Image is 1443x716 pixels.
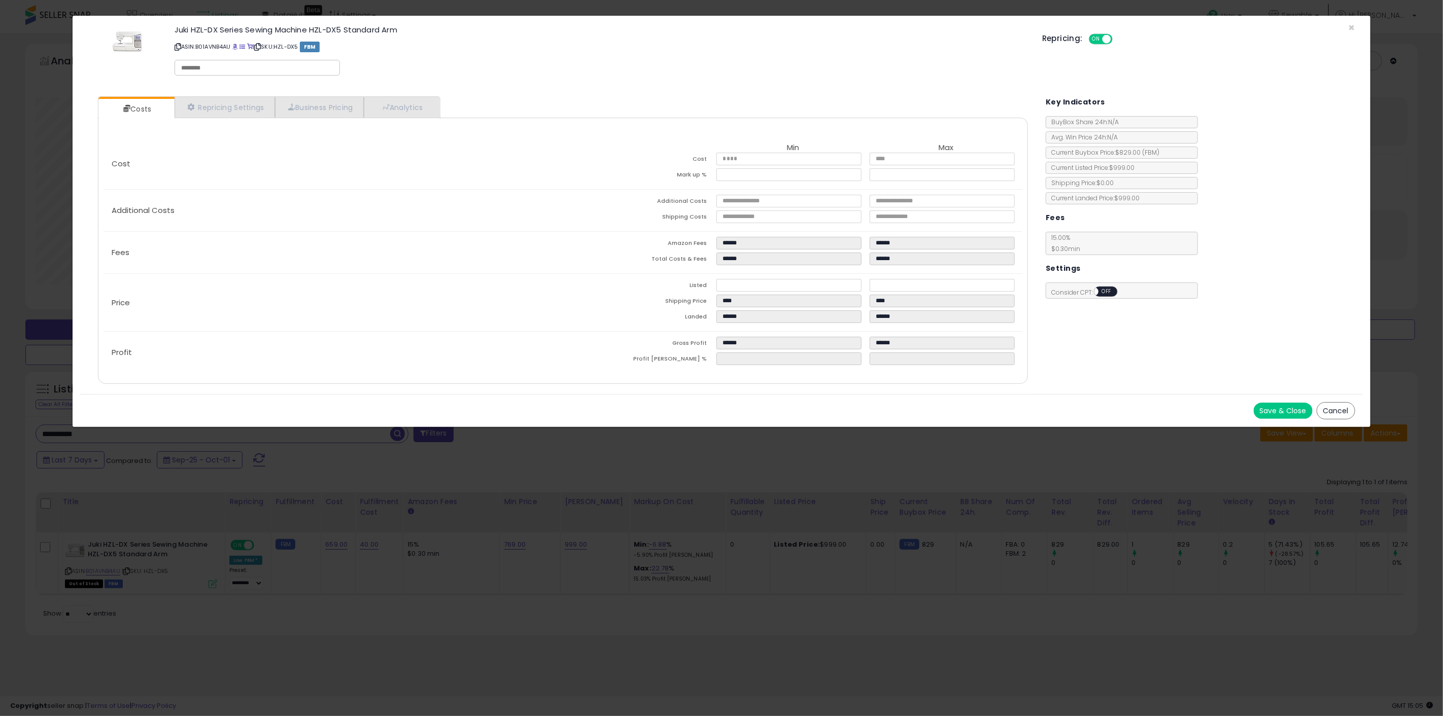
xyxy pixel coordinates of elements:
[175,26,1027,33] h3: Juki HZL-DX Series Sewing Machine HZL-DX5 Standard Arm
[1046,233,1080,253] span: 15.00 %
[1046,262,1080,275] h5: Settings
[1046,148,1159,157] span: Current Buybox Price:
[1115,148,1159,157] span: $829.00
[716,144,870,153] th: Min
[563,153,716,168] td: Cost
[175,39,1027,55] p: ASIN: B01AVNB4AU | SKU: HZL-DX5
[300,42,320,52] span: FBM
[104,248,563,257] p: Fees
[1046,96,1105,109] h5: Key Indicators
[1046,194,1140,202] span: Current Landed Price: $999.00
[247,43,253,51] a: Your listing only
[1046,163,1135,172] span: Current Listed Price: $999.00
[563,352,716,368] td: Profit [PERSON_NAME] %
[364,97,439,118] a: Analytics
[1046,211,1065,224] h5: Fees
[870,144,1023,153] th: Max
[1046,288,1131,297] span: Consider CPT:
[1099,288,1115,296] span: OFF
[1254,403,1313,419] button: Save & Close
[1046,118,1119,126] span: BuyBox Share 24h: N/A
[563,295,716,310] td: Shipping Price
[1111,35,1127,44] span: OFF
[563,210,716,226] td: Shipping Costs
[1046,178,1114,187] span: Shipping Price: $0.00
[563,337,716,352] td: Gross Profit
[104,299,563,307] p: Price
[563,310,716,326] td: Landed
[232,43,238,51] a: BuyBox page
[563,168,716,184] td: Mark up %
[175,97,275,118] a: Repricing Settings
[104,206,563,214] p: Additional Costs
[98,99,174,119] a: Costs
[1142,148,1159,157] span: ( FBM )
[104,160,563,168] p: Cost
[275,97,364,118] a: Business Pricing
[563,279,716,295] td: Listed
[563,253,716,268] td: Total Costs & Fees
[563,195,716,210] td: Additional Costs
[1042,34,1083,43] h5: Repricing:
[1349,20,1355,35] span: ×
[239,43,245,51] a: All offer listings
[563,237,716,253] td: Amazon Fees
[1046,133,1118,141] span: Avg. Win Price 24h: N/A
[112,26,143,56] img: 413LOcWTopL._SL60_.jpg
[1046,244,1080,253] span: $0.30 min
[104,348,563,356] p: Profit
[1317,402,1355,419] button: Cancel
[1090,35,1103,44] span: ON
